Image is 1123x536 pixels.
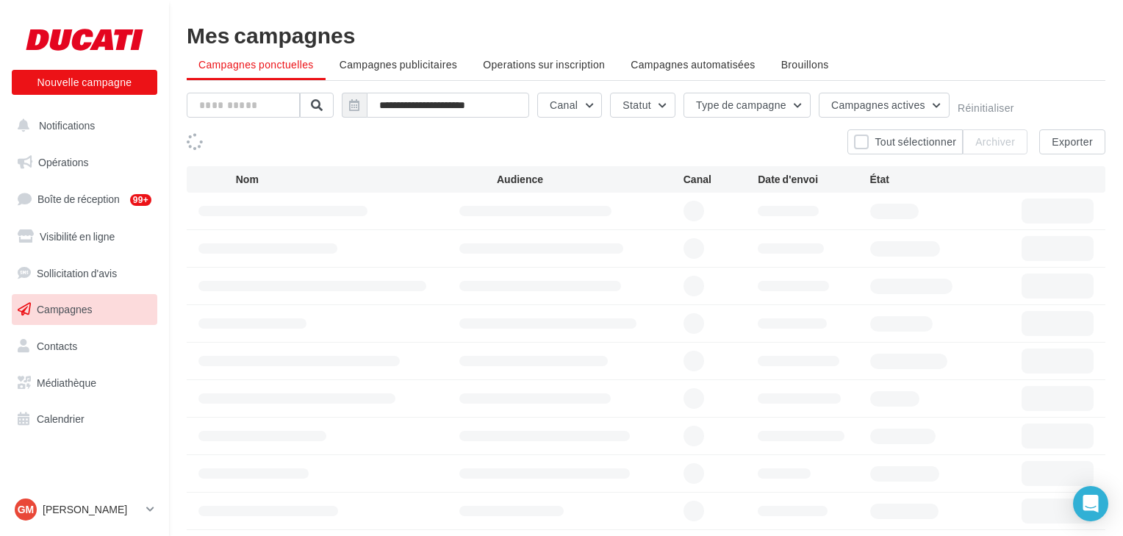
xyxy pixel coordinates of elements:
[236,172,497,187] div: Nom
[684,93,811,118] button: Type de campagne
[610,93,675,118] button: Statut
[958,102,1014,114] button: Réinitialiser
[847,129,963,154] button: Tout sélectionner
[781,58,829,71] span: Brouillons
[37,266,117,279] span: Sollicitation d'avis
[9,404,160,435] a: Calendrier
[37,340,77,352] span: Contacts
[187,24,1105,46] div: Mes campagnes
[9,368,160,399] a: Médiathèque
[819,93,950,118] button: Campagnes actives
[18,502,35,517] span: GM
[497,172,684,187] div: Audience
[483,58,605,71] span: Operations sur inscription
[9,110,154,141] button: Notifications
[831,99,925,111] span: Campagnes actives
[963,129,1027,154] button: Archiver
[37,193,120,205] span: Boîte de réception
[12,496,157,524] a: GM [PERSON_NAME]
[9,183,160,215] a: Boîte de réception99+
[758,172,869,187] div: Date d'envoi
[631,58,755,71] span: Campagnes automatisées
[340,58,457,71] span: Campagnes publicitaires
[37,303,93,315] span: Campagnes
[130,194,151,206] div: 99+
[9,258,160,289] a: Sollicitation d'avis
[9,147,160,178] a: Opérations
[40,230,115,243] span: Visibilité en ligne
[9,221,160,252] a: Visibilité en ligne
[12,70,157,95] button: Nouvelle campagne
[43,502,140,517] p: [PERSON_NAME]
[1039,129,1105,154] button: Exporter
[9,331,160,362] a: Contacts
[1073,486,1108,521] div: Open Intercom Messenger
[38,156,88,168] span: Opérations
[37,376,96,389] span: Médiathèque
[9,294,160,325] a: Campagnes
[39,119,95,132] span: Notifications
[537,93,602,118] button: Canal
[870,172,982,187] div: État
[37,412,85,425] span: Calendrier
[684,172,758,187] div: Canal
